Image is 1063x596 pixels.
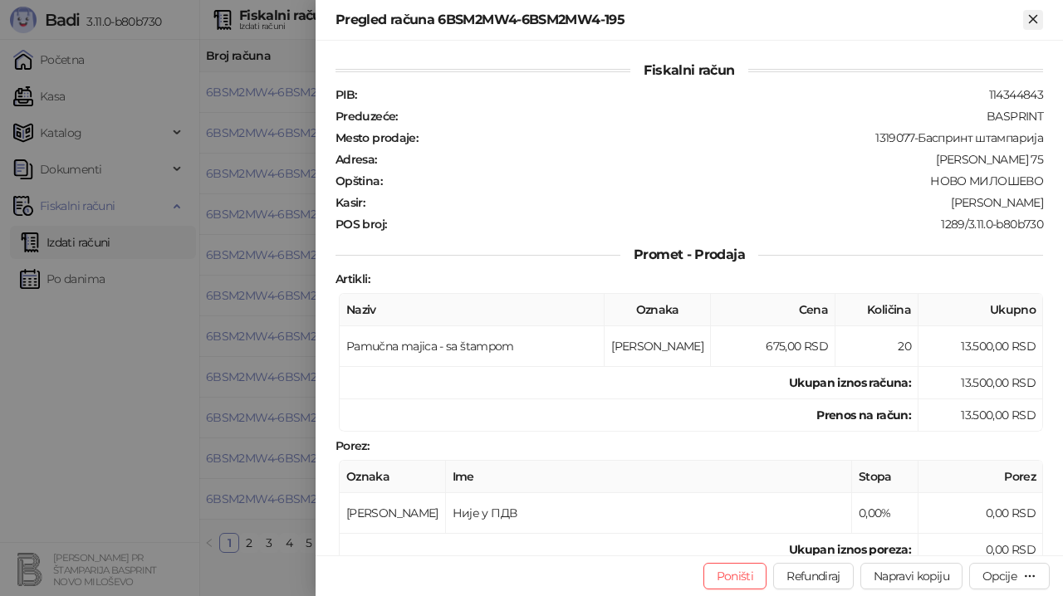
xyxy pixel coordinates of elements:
strong: Prenos na račun : [816,408,911,423]
button: Opcije [969,563,1050,589]
th: Ime [446,461,852,493]
div: 114344843 [358,87,1045,102]
strong: Opština : [336,173,382,188]
td: 0,00 RSD [918,493,1043,534]
td: 675,00 RSD [711,326,835,367]
button: Napravi kopiju [860,563,963,589]
span: Napravi kopiju [874,569,949,584]
th: Oznaka [605,294,711,326]
div: НОВО МИЛОШЕВО [384,173,1045,188]
th: Ukupno [918,294,1043,326]
th: Količina [835,294,918,326]
th: Cena [711,294,835,326]
td: [PERSON_NAME] [340,493,446,534]
td: Није у ПДВ [446,493,852,534]
td: 13.500,00 RSD [918,367,1043,399]
div: [PERSON_NAME] 75 [379,152,1045,167]
td: Pamučna majica - sa štampom [340,326,605,367]
th: Oznaka [340,461,446,493]
th: Stopa [852,461,918,493]
strong: Porez : [336,438,369,453]
td: 0,00 RSD [918,534,1043,566]
button: Refundiraj [773,563,854,589]
strong: Kasir : [336,195,365,210]
td: 13.500,00 RSD [918,326,1043,367]
td: [PERSON_NAME] [605,326,711,367]
th: Porez [918,461,1043,493]
strong: Ukupan iznos poreza: [789,542,911,557]
div: Pregled računa 6BSM2MW4-6BSM2MW4-195 [336,10,1023,30]
strong: Ukupan iznos računa : [789,375,911,390]
td: 20 [835,326,918,367]
button: Poništi [703,563,767,589]
div: 1289/3.11.0-b80b730 [388,217,1045,232]
strong: PIB : [336,87,356,102]
td: 13.500,00 RSD [918,399,1043,432]
span: Fiskalni račun [630,62,747,78]
div: BASPRINT [399,109,1045,124]
span: Promet - Prodaja [620,247,758,262]
strong: Preduzeće : [336,109,398,124]
div: 1319077-Баспринт штампарија [419,130,1045,145]
div: Opcije [982,569,1016,584]
strong: Artikli : [336,271,370,286]
strong: Adresa : [336,152,377,167]
td: 0,00% [852,493,918,534]
strong: POS broj : [336,217,386,232]
button: Zatvori [1023,10,1043,30]
th: Naziv [340,294,605,326]
div: [PERSON_NAME] [366,195,1045,210]
strong: Mesto prodaje : [336,130,418,145]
